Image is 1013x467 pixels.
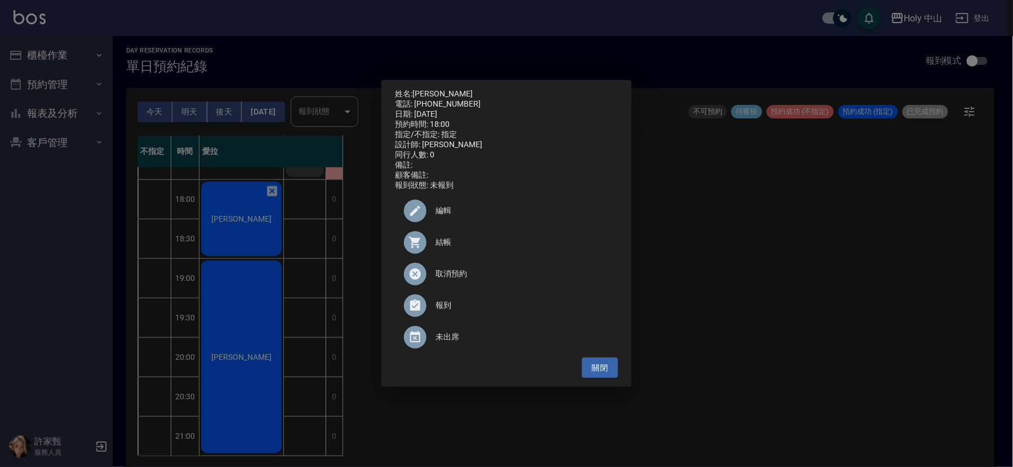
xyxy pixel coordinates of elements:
span: 取消預約 [436,268,609,280]
p: 姓名: [395,89,618,99]
div: 編輯 [395,195,618,227]
div: 同行人數: 0 [395,150,618,160]
div: 取消預約 [395,258,618,290]
span: 編輯 [436,205,609,217]
button: 關閉 [582,358,618,378]
div: 報到狀態: 未報到 [395,180,618,191]
div: 顧客備註: [395,170,618,180]
a: [PERSON_NAME] [412,89,473,98]
div: 報到 [395,290,618,321]
a: 結帳 [395,227,618,258]
span: 報到 [436,299,609,311]
div: 設計師: [PERSON_NAME] [395,140,618,150]
div: 預約時間: 18:00 [395,120,618,130]
div: 備註: [395,160,618,170]
div: 未出席 [395,321,618,353]
span: 結帳 [436,236,609,248]
span: 未出席 [436,331,609,343]
div: 日期: [DATE] [395,109,618,120]
div: 電話: [PHONE_NUMBER] [395,99,618,109]
div: 指定/不指定: 指定 [395,130,618,140]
